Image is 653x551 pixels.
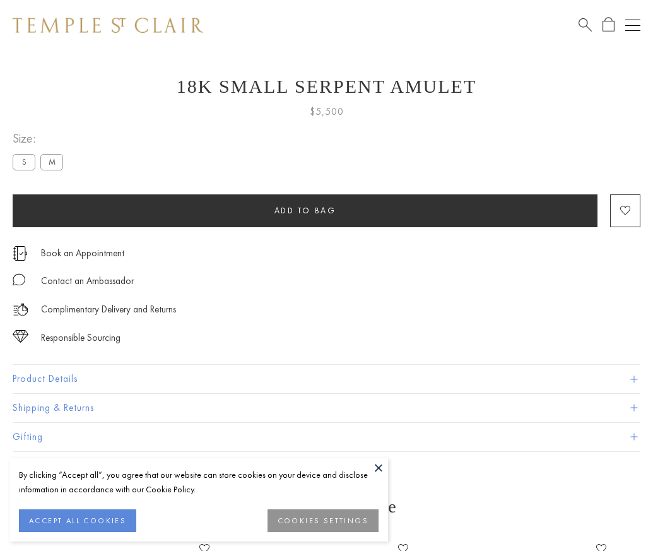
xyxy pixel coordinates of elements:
[41,302,176,317] p: Complimentary Delivery and Returns
[41,273,134,289] div: Contact an Ambassador
[19,468,379,497] div: By clicking “Accept all”, you agree that our website can store cookies on your device and disclos...
[13,330,28,343] img: icon_sourcing.svg
[268,509,379,532] button: COOKIES SETTINGS
[13,423,640,451] button: Gifting
[13,154,35,170] label: S
[13,365,640,393] button: Product Details
[625,18,640,33] button: Open navigation
[13,273,25,286] img: MessageIcon-01_2.svg
[13,18,203,33] img: Temple St. Clair
[13,246,28,261] img: icon_appointment.svg
[41,330,121,346] div: Responsible Sourcing
[310,104,344,120] span: $5,500
[603,17,615,33] a: Open Shopping Bag
[13,302,28,317] img: icon_delivery.svg
[13,194,597,227] button: Add to bag
[41,246,124,260] a: Book an Appointment
[40,154,63,170] label: M
[274,205,336,216] span: Add to bag
[13,128,68,149] span: Size:
[579,17,592,33] a: Search
[13,76,640,97] h1: 18K Small Serpent Amulet
[19,509,136,532] button: ACCEPT ALL COOKIES
[13,394,640,422] button: Shipping & Returns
